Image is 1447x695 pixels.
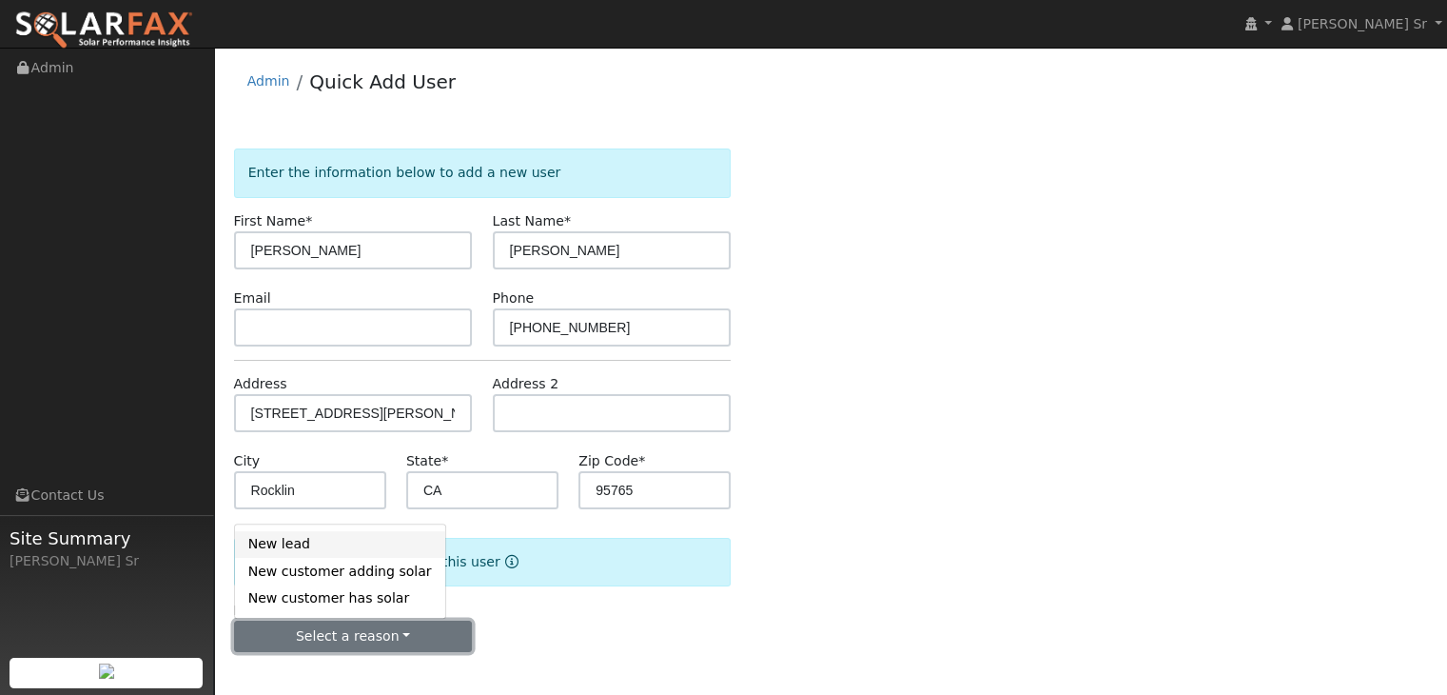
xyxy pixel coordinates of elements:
[234,211,313,231] label: First Name
[305,213,312,228] span: Required
[493,211,571,231] label: Last Name
[500,554,518,569] a: Reason for new user
[309,70,456,93] a: Quick Add User
[564,213,571,228] span: Required
[493,374,559,394] label: Address 2
[10,551,204,571] div: [PERSON_NAME] Sr
[14,10,193,50] img: SolarFax
[234,451,261,471] label: City
[247,73,290,89] a: Admin
[406,451,448,471] label: State
[638,453,645,468] span: Required
[441,453,448,468] span: Required
[493,288,535,308] label: Phone
[235,558,445,585] a: New customer adding solar
[10,526,204,551] span: Site Summary
[234,374,287,394] label: Address
[234,288,271,308] label: Email
[234,149,732,197] div: Enter the information below to add a new user
[234,621,473,653] button: Select a reason
[235,585,445,611] a: New customer has solar
[99,664,114,679] img: retrieve
[578,451,645,471] label: Zip Code
[235,531,445,558] a: New lead
[234,538,732,586] div: Select the reason for adding this user
[1298,16,1427,31] span: [PERSON_NAME] Sr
